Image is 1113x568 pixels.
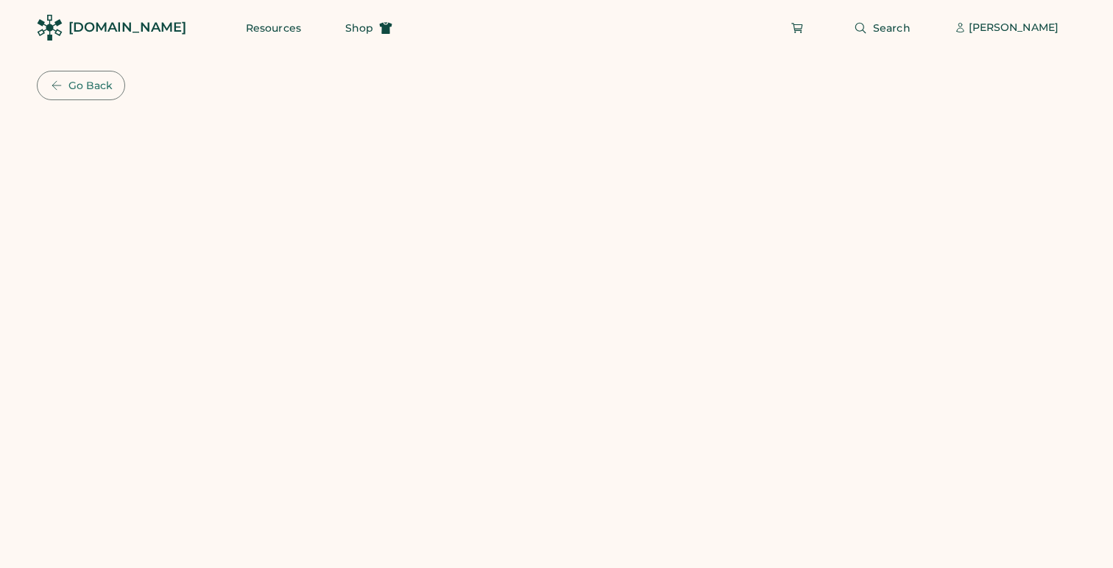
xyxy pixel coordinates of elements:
span: Search [873,23,911,33]
div: Go Back [68,80,113,92]
span: Shop [345,23,373,33]
div: [PERSON_NAME] [969,21,1059,35]
button: Shop [328,13,410,43]
img: Rendered Logo - Screens [37,15,63,41]
button: Search [836,13,928,43]
div: [DOMAIN_NAME] [68,18,186,37]
button: Resources [228,13,319,43]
